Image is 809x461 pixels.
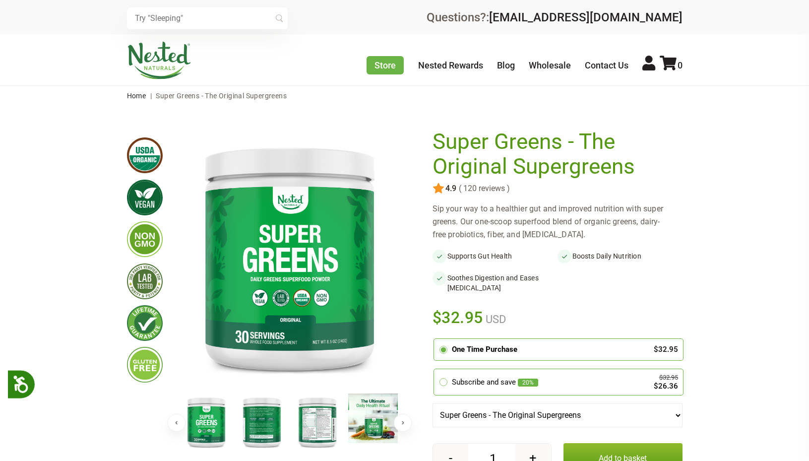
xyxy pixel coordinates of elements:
[394,414,412,432] button: Next
[127,42,191,79] img: Nested Naturals
[127,137,163,173] img: usdaorganic
[367,56,404,74] a: Store
[585,60,628,70] a: Contact Us
[168,414,186,432] button: Previous
[433,183,444,195] img: star.svg
[127,221,163,257] img: gmofree
[148,92,154,100] span: |
[127,7,288,29] input: Try "Sleeping"
[660,60,683,70] a: 0
[427,11,683,23] div: Questions?:
[483,313,506,326] span: USD
[127,347,163,383] img: glutenfree
[418,60,483,70] a: Nested Rewards
[433,307,484,329] span: $32.95
[127,263,163,299] img: thirdpartytested
[156,92,287,100] span: Super Greens - The Original Supergreens
[444,184,456,193] span: 4.9
[127,86,683,106] nav: breadcrumbs
[127,180,163,215] img: vegan
[678,60,683,70] span: 0
[497,60,515,70] a: Blog
[433,202,683,241] div: Sip your way to a healthier gut and improved nutrition with super greens. Our one-scoop superfood...
[433,249,558,263] li: Supports Gut Health
[127,92,146,100] a: Home
[529,60,571,70] a: Wholesale
[293,394,342,451] img: Super Greens - The Original Supergreens
[348,394,398,443] img: Super Greens - The Original Supergreens
[237,394,287,451] img: Super Greens - The Original Supergreens
[179,130,401,385] img: Super Greens - The Original Supergreens
[182,394,231,451] img: Super Greens - The Original Supergreens
[433,130,678,179] h1: Super Greens - The Original Supergreens
[433,271,558,295] li: Soothes Digestion and Eases [MEDICAL_DATA]
[127,305,163,341] img: lifetimeguarantee
[456,184,510,193] span: ( 120 reviews )
[558,249,683,263] li: Boosts Daily Nutrition
[489,10,683,24] a: [EMAIL_ADDRESS][DOMAIN_NAME]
